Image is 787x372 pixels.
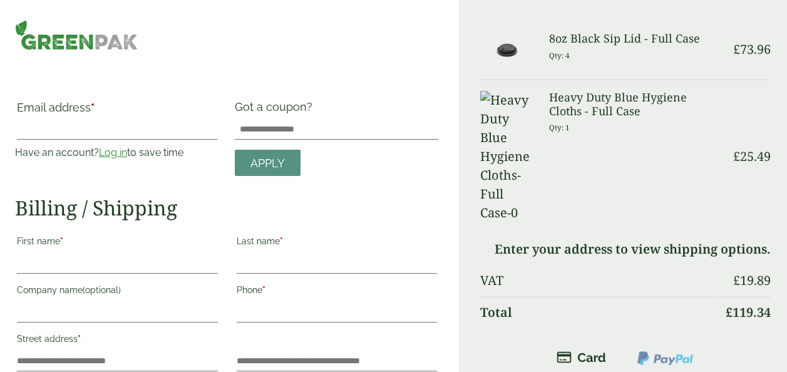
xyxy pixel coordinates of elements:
[480,266,717,296] th: VAT
[726,304,733,321] span: £
[15,145,220,160] p: Have an account? to save time
[549,32,717,46] h3: 8oz Black Sip Lid - Full Case
[549,51,570,60] small: Qty: 4
[262,285,265,295] abbr: required
[15,20,138,50] img: GreenPak Supplies
[549,91,717,118] h3: Heavy Duty Blue Hygiene Cloths - Full Case
[733,148,771,165] bdi: 25.49
[733,148,740,165] span: £
[280,236,283,246] abbr: required
[83,285,121,295] span: (optional)
[60,236,63,246] abbr: required
[733,41,740,58] span: £
[17,281,218,302] label: Company name
[15,196,439,220] h2: Billing / Shipping
[480,234,771,264] td: Enter your address to view shipping options.
[17,102,218,120] label: Email address
[17,330,218,351] label: Street address
[557,350,606,365] img: stripe.png
[17,232,218,254] label: First name
[726,304,771,321] bdi: 119.34
[733,41,771,58] bdi: 73.96
[733,272,771,289] bdi: 19.89
[235,100,317,120] label: Got a coupon?
[549,123,570,132] small: Qty: 1
[237,281,438,302] label: Phone
[78,334,81,344] abbr: required
[237,232,438,254] label: Last name
[99,147,127,158] a: Log in
[480,91,533,222] img: Heavy Duty Blue Hygiene Cloths-Full Case-0
[235,150,301,177] a: Apply
[480,297,717,328] th: Total
[250,157,285,170] span: Apply
[91,101,95,114] abbr: required
[636,350,694,366] img: ppcp-gateway.png
[733,272,740,289] span: £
